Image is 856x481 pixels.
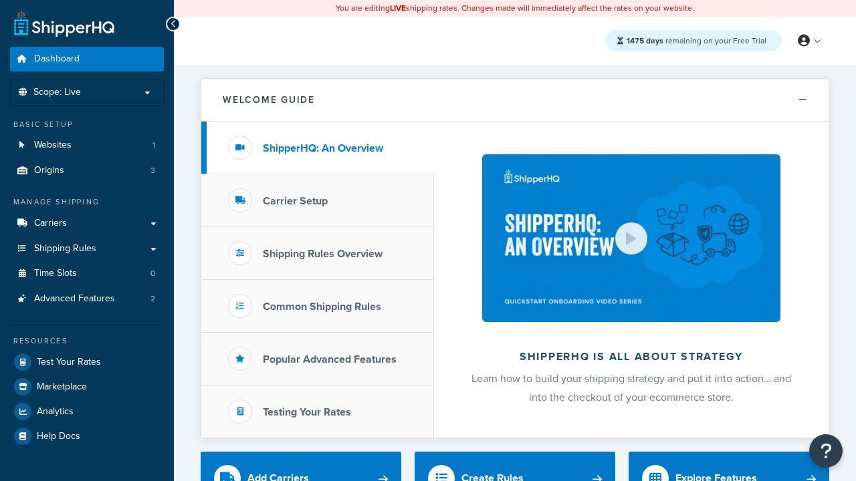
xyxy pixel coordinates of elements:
[33,87,81,98] span: Scope: Live
[152,140,155,151] span: 1
[37,381,87,393] span: Marketplace
[37,406,74,418] span: Analytics
[10,236,164,261] a: Shipping Rules
[10,158,164,183] a: Origins3
[10,133,164,158] li: Websites
[10,47,164,71] a: Dashboard
[10,158,164,183] li: Origins
[10,424,164,448] a: Help Docs
[263,301,381,313] h3: Common Shipping Rules
[263,353,397,365] h3: Popular Advanced Features
[809,434,843,468] button: Open Resource Center
[34,140,72,151] span: Websites
[627,35,663,47] strong: 1475 days
[10,133,164,158] a: Websites1
[34,53,80,65] span: Dashboard
[10,261,164,286] a: Time Slots0
[10,335,164,347] div: Resources
[10,261,164,286] li: Time Slots
[37,431,80,442] span: Help Docs
[34,243,96,255] span: Shipping Rules
[263,142,383,154] h3: ShipperHQ: An Overview
[150,268,155,279] span: 0
[627,35,766,47] span: remaining on your Free Trial
[34,293,115,305] span: Advanced Features
[10,399,164,424] a: Analytics
[10,287,164,311] li: Advanced Features
[150,293,155,305] span: 2
[37,357,101,368] span: Test Your Rates
[10,287,164,311] a: Advanced Features2
[10,350,164,374] a: Test Your Rates
[150,165,155,176] span: 3
[223,95,315,105] h2: Welcome Guide
[34,218,67,229] span: Carriers
[263,248,383,260] h3: Shipping Rules Overview
[10,119,164,130] div: Basic Setup
[10,375,164,399] a: Marketplace
[10,211,164,236] a: Carriers
[201,79,829,122] button: Welcome Guide
[482,154,780,322] img: ShipperHQ is all about strategy
[263,195,328,207] h3: Carrier Setup
[469,351,793,363] h2: ShipperHQ is all about strategy
[390,2,406,14] b: LIVE
[471,371,791,405] span: Learn how to build your shipping strategy and put it into action… and into the checkout of your e...
[34,165,64,176] span: Origins
[263,406,351,418] h3: Testing Your Rates
[34,268,77,279] span: Time Slots
[10,196,164,208] div: Manage Shipping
